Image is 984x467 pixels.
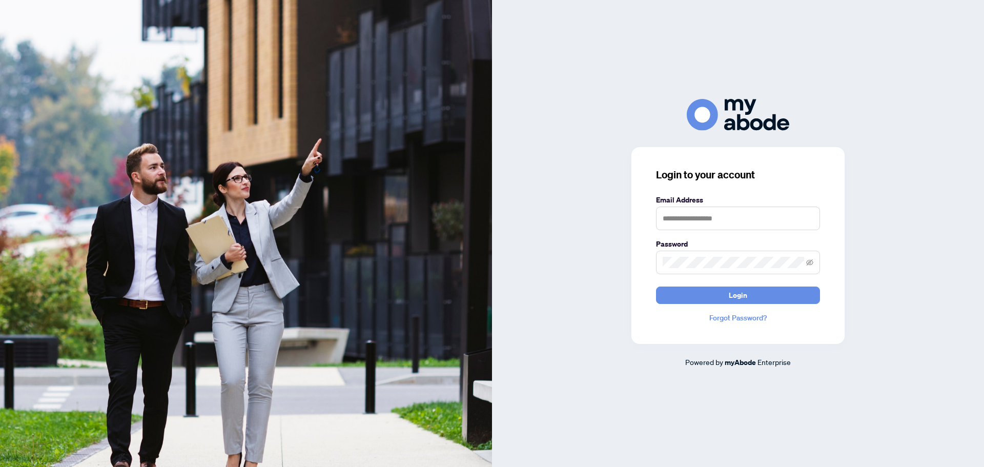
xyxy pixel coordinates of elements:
[656,194,820,206] label: Email Address
[729,287,747,303] span: Login
[685,357,723,367] span: Powered by
[656,168,820,182] h3: Login to your account
[725,357,756,368] a: myAbode
[656,312,820,323] a: Forgot Password?
[806,259,813,266] span: eye-invisible
[757,357,791,367] span: Enterprise
[656,238,820,250] label: Password
[687,99,789,130] img: ma-logo
[656,287,820,304] button: Login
